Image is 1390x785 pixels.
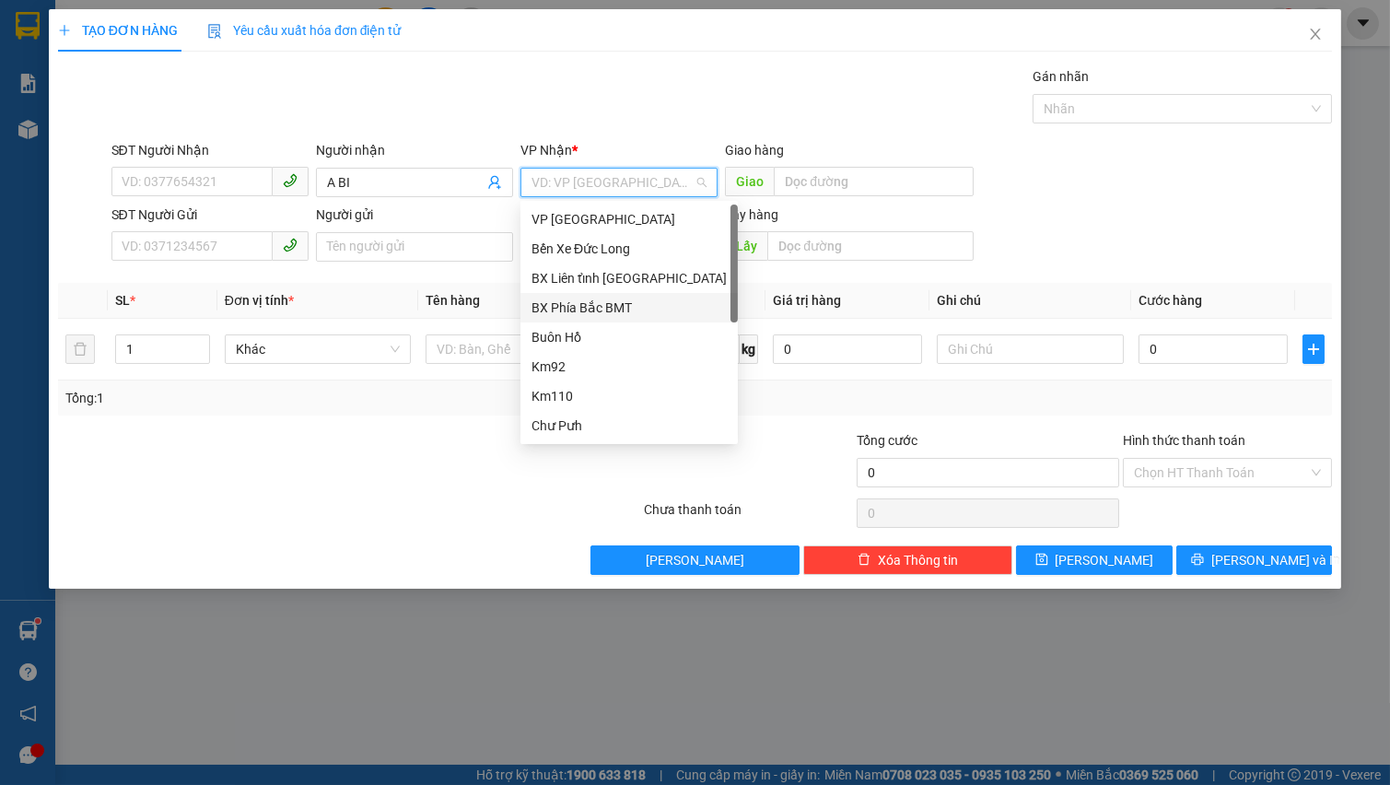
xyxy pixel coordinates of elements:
[426,334,612,364] input: VD: Bàn, Ghế
[426,293,480,308] span: Tên hàng
[207,24,222,39] img: icon
[1302,334,1325,364] button: plus
[725,207,778,222] span: Lấy hàng
[531,209,727,229] div: VP [GEOGRAPHIC_DATA]
[1016,545,1172,575] button: save[PERSON_NAME]
[283,173,298,188] span: phone
[531,416,727,436] div: Chư Pưh
[14,74,206,96] div: 60.000
[774,167,974,196] input: Dọc đường
[229,105,254,131] span: SL
[487,175,502,190] span: user-add
[531,298,727,318] div: BX Phía Bắc BMT
[520,322,738,352] div: Buôn Hồ
[225,293,294,308] span: Đơn vị tính
[642,499,855,532] div: Chưa thanh toán
[937,334,1123,364] input: Ghi Chú
[531,357,727,377] div: Km92
[767,231,974,261] input: Dọc đường
[316,140,513,160] div: Người nhận
[1308,27,1323,41] span: close
[1033,69,1089,84] label: Gán nhãn
[773,334,923,364] input: 0
[111,205,309,225] div: SĐT Người Gửi
[1211,550,1340,570] span: [PERSON_NAME] và In
[520,352,738,381] div: Km92
[531,268,727,288] div: BX Liên tỉnh [GEOGRAPHIC_DATA]
[1139,293,1202,308] span: Cước hàng
[857,433,917,448] span: Tổng cước
[207,23,402,38] span: Yêu cầu xuất hóa đơn điện tử
[1123,433,1245,448] label: Hình thức thanh toán
[520,381,738,411] div: Km110
[1035,553,1048,568] span: save
[520,293,738,322] div: BX Phía Bắc BMT
[878,550,958,570] span: Xóa Thông tin
[14,76,42,95] span: CR :
[858,553,870,568] span: delete
[65,388,538,408] div: Tổng: 1
[773,293,841,308] span: Giá trị hàng
[725,143,784,158] span: Giao hàng
[65,334,95,364] button: delete
[58,23,178,38] span: TẠO ĐƠN HÀNG
[111,140,309,160] div: SĐT Người Nhận
[216,8,243,28] span: DĐ:
[316,205,513,225] div: Người gửi
[1303,342,1324,357] span: plus
[531,327,727,347] div: Buôn Hồ
[803,545,1012,575] button: deleteXóa Thông tin
[236,335,400,363] span: Khác
[725,167,774,196] span: Giao
[531,239,727,259] div: Bến Xe Đức Long
[520,205,738,234] div: VP Đà Lạt
[1290,9,1341,61] button: Close
[646,550,744,570] span: [PERSON_NAME]
[929,283,1130,319] th: Ghi chú
[1056,550,1154,570] span: [PERSON_NAME]
[1176,545,1332,575] button: printer[PERSON_NAME] và In
[283,238,298,252] span: phone
[590,545,800,575] button: [PERSON_NAME]
[520,234,738,264] div: Bến Xe Đức Long
[58,24,71,37] span: plus
[520,411,738,440] div: Chư Pưh
[16,107,365,130] div: Tên hàng: PHỞ 30KG ( : 1 )
[725,231,767,261] span: Lấy
[740,334,758,364] span: kg
[115,293,130,308] span: SL
[520,143,572,158] span: VP Nhận
[520,264,738,293] div: BX Liên tỉnh Đà Lạt
[531,386,727,406] div: Km110
[1191,553,1204,568] span: printer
